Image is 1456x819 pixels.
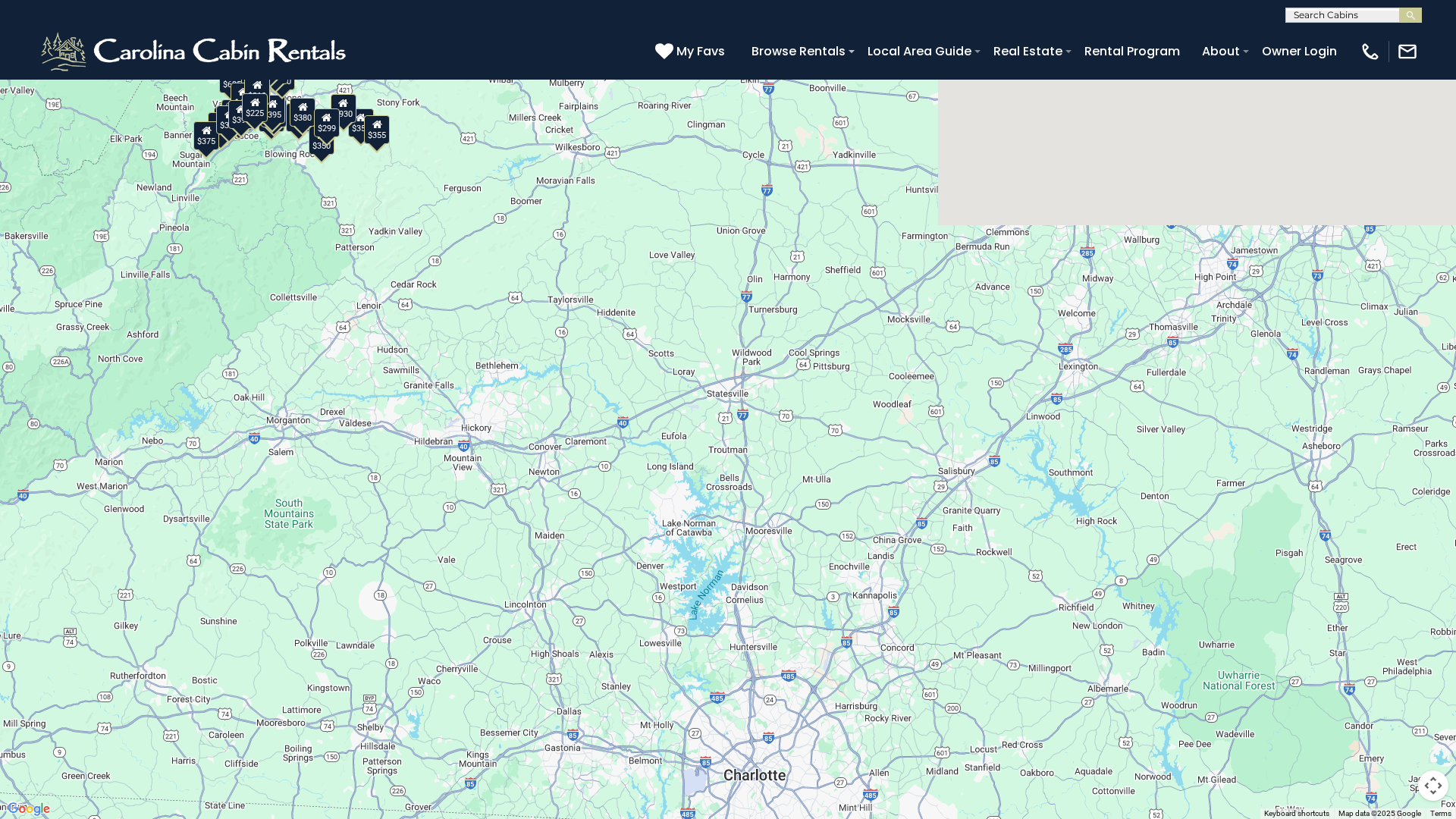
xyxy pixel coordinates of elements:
[1360,41,1381,62] img: phone-regular-white.png
[986,38,1070,64] a: Real Estate
[744,38,853,64] a: Browse Rentals
[1077,38,1188,64] a: Rental Program
[38,29,353,74] img: White-1-2.png
[1254,38,1345,64] a: Owner Login
[860,38,979,64] a: Local Area Guide
[655,42,729,61] a: My Favs
[676,42,725,61] span: My Favs
[1194,38,1247,64] a: About
[1397,41,1418,62] img: mail-regular-white.png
